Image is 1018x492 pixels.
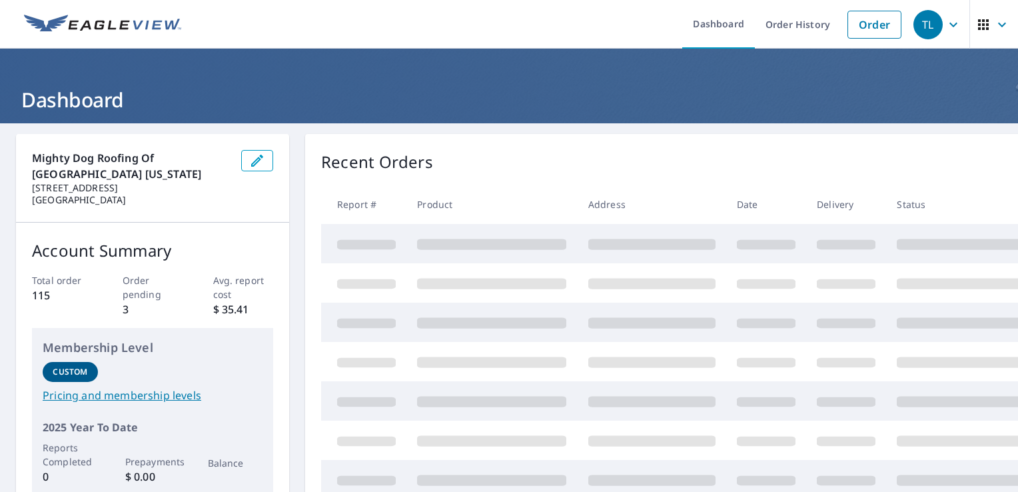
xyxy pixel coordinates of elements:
[406,185,577,224] th: Product
[43,387,262,403] a: Pricing and membership levels
[24,15,181,35] img: EV Logo
[913,10,943,39] div: TL
[321,185,406,224] th: Report #
[847,11,901,39] a: Order
[43,419,262,435] p: 2025 Year To Date
[125,469,181,485] p: $ 0.00
[43,441,98,469] p: Reports Completed
[208,456,263,470] p: Balance
[53,366,87,378] p: Custom
[32,239,273,263] p: Account Summary
[213,301,274,317] p: $ 35.41
[32,273,93,287] p: Total order
[32,150,231,182] p: Mighty Dog Roofing of [GEOGRAPHIC_DATA] [US_STATE]
[16,86,1002,113] h1: Dashboard
[32,182,231,194] p: [STREET_ADDRESS]
[726,185,806,224] th: Date
[43,469,98,485] p: 0
[213,273,274,301] p: Avg. report cost
[806,185,886,224] th: Delivery
[43,339,262,357] p: Membership Level
[32,287,93,303] p: 115
[578,185,726,224] th: Address
[32,194,231,206] p: [GEOGRAPHIC_DATA]
[125,455,181,469] p: Prepayments
[321,150,433,174] p: Recent Orders
[123,273,183,301] p: Order pending
[123,301,183,317] p: 3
